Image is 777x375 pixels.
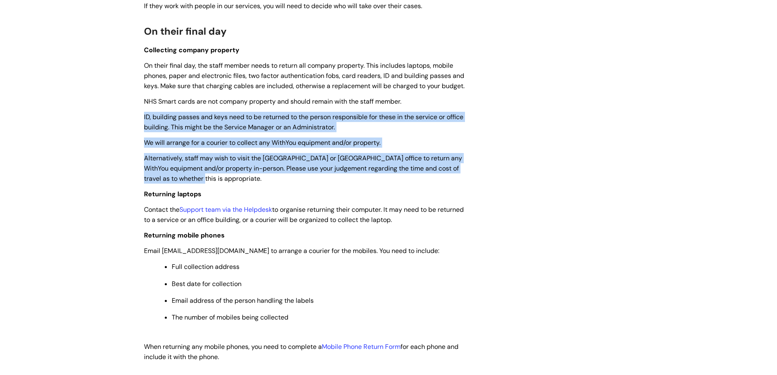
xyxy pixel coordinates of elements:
span: Contact the to organise returning their computer. It may need to be returned to a service or an o... [144,205,464,224]
span: Best date for collection [172,280,241,288]
a: Support team via the Helpdesk [179,205,272,214]
span: Returning mobile phones [144,231,225,240]
span: If they work with people in our services, you will need to decide who will take over their cases. [144,2,422,10]
span: The number of mobiles being collected [172,313,288,322]
a: Mobile Phone Return Form [322,342,401,351]
span: Email address of the person handling the labels [172,296,314,305]
span: ID, building passes and keys need to be returned to the person responsible for these in the servi... [144,113,463,131]
span: We will arrange for a courier to collect any WithYou equipment and/or property. [144,138,381,147]
span: Full collection address [172,262,239,271]
span: On their final day, the staff member needs to return all company property. This includes laptops,... [144,61,465,90]
span: On their final day [144,25,227,38]
span: Alternatively, staff may wish to visit the [GEOGRAPHIC_DATA] or [GEOGRAPHIC_DATA] office to retur... [144,154,462,183]
span: When returning any mobile phones, you need to complete a for each phone and include it with the p... [144,342,458,361]
span: Collecting company property [144,46,239,54]
span: Returning laptops [144,190,201,198]
span: NHS Smart cards are not company property and should remain with the staff member. [144,97,401,106]
span: Email [EMAIL_ADDRESS][DOMAIN_NAME] to arrange a courier for the mobiles. You need to include: [144,246,439,255]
